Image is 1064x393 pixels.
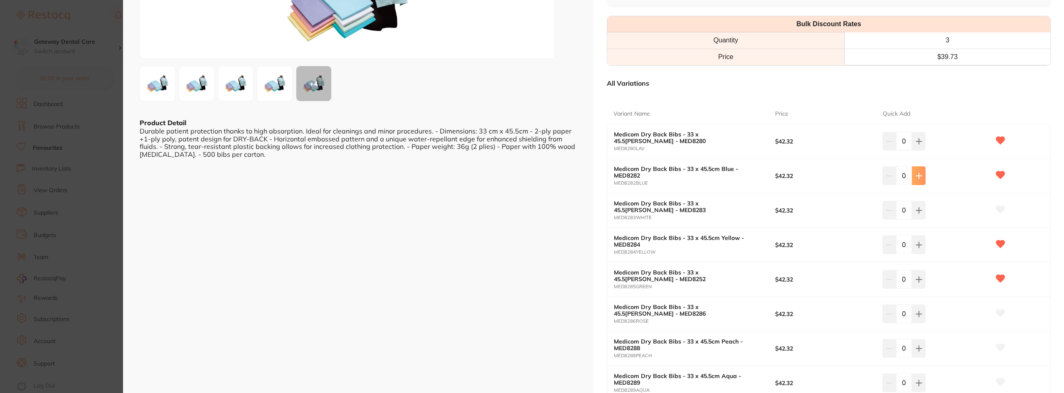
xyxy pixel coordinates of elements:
[260,69,290,99] img: MzE
[614,250,775,255] small: MED8284YELLOW
[614,180,775,186] small: MED8282BLUE
[614,338,759,351] b: Medicom Dry Back Bibs - 33 x 45.5cm Peach - MED8288
[221,69,251,99] img: MzA
[614,146,775,151] small: MED8280LAV
[845,49,1050,65] td: $ 39.73
[614,235,759,248] b: Medicom Dry Back Bibs - 33 x 45.5cm Yellow - MED8284
[614,304,759,317] b: Medicom Dry Back Bibs - 33 x 45.5[PERSON_NAME] - MED8286
[607,49,845,65] td: Price
[775,380,872,386] b: $42.32
[143,69,172,99] img: Mjg
[614,353,775,358] small: MED8288PEACH
[775,173,872,179] b: $42.32
[140,127,577,158] div: Durable patient protection thanks to high absorption. Ideal for cleanings and minor procedures. -...
[775,242,872,248] b: $42.32
[614,215,775,220] small: MED8283WHITE
[614,319,775,324] small: MED8286ROSE
[775,345,872,352] b: $42.32
[614,373,759,386] b: Medicom Dry Back Bibs - 33 x 45.5cm Aqua - MED8289
[614,284,775,289] small: MED8285GREEN
[614,200,759,213] b: Medicom Dry Back Bibs - 33 x 45.5[PERSON_NAME] - MED8283
[775,110,788,118] p: Price
[775,207,872,214] b: $42.32
[614,388,775,393] small: MED8289AQUA
[614,166,759,179] b: Medicom Dry Back Bibs - 33 x 45.5cm Blue - MED8282
[614,269,759,282] b: Medicom Dry Back Bibs - 33 x 45.5[PERSON_NAME] - MED8252
[296,66,331,101] div: + 4
[607,32,845,49] th: Quantity
[775,276,872,283] b: $42.32
[607,79,649,87] p: All Variations
[614,131,759,144] b: Medicom Dry Back Bibs - 33 x 45.5[PERSON_NAME] - MED8280
[775,311,872,317] b: $42.32
[140,119,186,127] b: Product Detail
[613,110,650,118] p: Variant Name
[296,66,332,101] button: +4
[845,32,1050,49] th: 3
[883,110,910,118] p: Quick Add
[182,69,212,99] img: Mjk
[775,138,872,145] b: $42.32
[607,16,1050,32] th: Bulk Discount Rates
